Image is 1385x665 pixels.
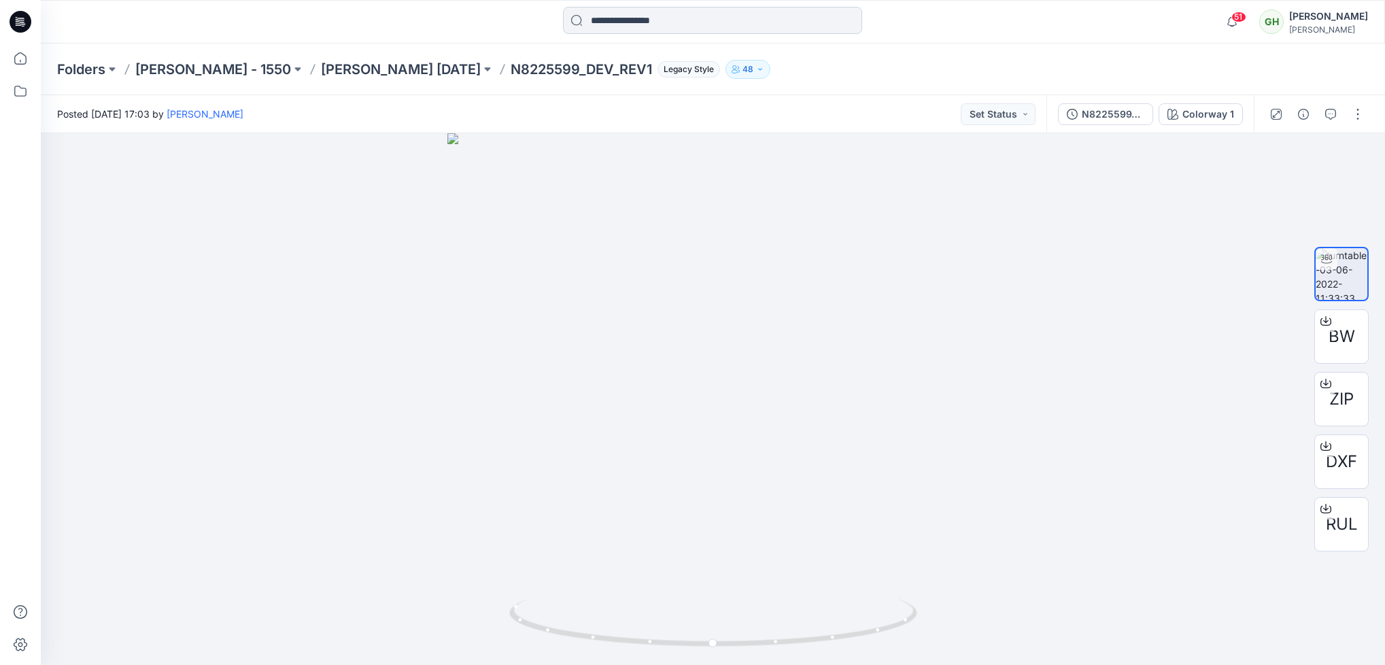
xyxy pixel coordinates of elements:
div: [PERSON_NAME] [1289,24,1368,35]
div: Colorway 1 [1182,107,1234,122]
span: 51 [1231,12,1246,22]
button: Legacy Style [652,60,720,79]
span: DXF [1326,449,1357,474]
img: turntable-03-06-2022-11:33:33 [1316,248,1367,300]
p: 48 [742,62,753,77]
button: N8225599_DEV_REV1 [1058,103,1153,125]
div: [PERSON_NAME] [1289,8,1368,24]
button: 48 [725,60,770,79]
div: N8225599_DEV_REV1 [1082,107,1144,122]
div: GH [1259,10,1284,34]
span: ZIP [1329,387,1354,411]
a: [PERSON_NAME] - 1550 [135,60,291,79]
a: [PERSON_NAME] [DATE] [321,60,481,79]
button: Details [1293,103,1314,125]
span: BW [1329,324,1355,349]
span: RUL [1326,512,1358,536]
p: N8225599_DEV_REV1 [511,60,652,79]
span: Posted [DATE] 17:03 by [57,107,243,121]
button: Colorway 1 [1159,103,1243,125]
a: [PERSON_NAME] [167,108,243,120]
a: Folders [57,60,105,79]
span: Legacy Style [657,61,720,78]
